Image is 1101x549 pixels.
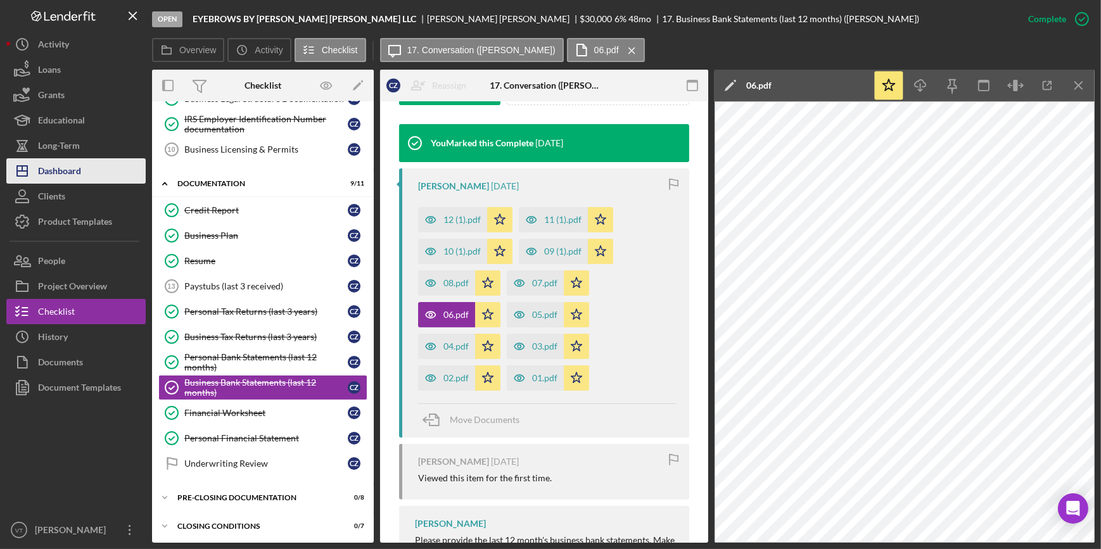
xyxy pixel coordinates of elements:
button: Activity [6,32,146,57]
button: Activity [227,38,291,62]
a: Business Bank Statements (last 12 months)CZ [158,375,367,400]
div: 6 % [614,14,627,24]
div: Financial Worksheet [184,408,348,418]
label: Overview [179,45,216,55]
button: Overview [152,38,224,62]
div: C Z [348,381,360,394]
button: Educational [6,108,146,133]
div: Long-Term [38,133,80,161]
div: C Z [348,356,360,369]
a: Personal Financial StatementCZ [158,426,367,451]
div: 03.pdf [532,341,557,351]
button: Loans [6,57,146,82]
time: 2025-09-30 17:01 [491,181,519,191]
button: Project Overview [6,274,146,299]
button: 09 (1).pdf [519,239,613,264]
div: Credit Report [184,205,348,215]
div: Project Overview [38,274,107,302]
button: People [6,248,146,274]
div: Personal Tax Returns (last 3 years) [184,306,348,317]
button: Long-Term [6,133,146,158]
span: Move Documents [450,414,519,425]
button: Dashboard [6,158,146,184]
a: Grants [6,82,146,108]
div: C Z [348,204,360,217]
div: 17. Business Bank Statements (last 12 months) ([PERSON_NAME]) [662,14,919,24]
a: ResumeCZ [158,248,367,274]
div: 12 (1).pdf [443,215,481,225]
button: Documents [6,350,146,375]
div: C Z [348,305,360,318]
div: Pre-Closing Documentation [177,494,333,502]
text: VT [15,527,23,534]
a: Personal Bank Statements (last 12 months)CZ [158,350,367,375]
button: 10 (1).pdf [418,239,512,264]
a: Credit ReportCZ [158,198,367,223]
div: 17. Conversation ([PERSON_NAME]) [490,80,599,91]
tspan: 10 [167,146,175,153]
div: Business Plan [184,230,348,241]
div: 04.pdf [443,341,469,351]
button: 05.pdf [507,302,589,327]
div: Open [152,11,182,27]
div: Personal Financial Statement [184,433,348,443]
a: Financial WorksheetCZ [158,400,367,426]
div: Business Tax Returns (last 3 years) [184,332,348,342]
div: Product Templates [38,209,112,237]
button: 06.pdf [567,38,645,62]
button: History [6,324,146,350]
b: EYEBROWS BY [PERSON_NAME] [PERSON_NAME] LLC [193,14,416,24]
a: Business Tax Returns (last 3 years)CZ [158,324,367,350]
div: History [38,324,68,353]
button: 04.pdf [418,334,500,359]
div: Reassign [432,73,466,98]
div: 0 / 7 [341,522,364,530]
div: People [38,248,65,277]
a: Product Templates [6,209,146,234]
label: 17. Conversation ([PERSON_NAME]) [407,45,556,55]
div: Personal Bank Statements (last 12 months) [184,352,348,372]
div: Paystubs (last 3 received) [184,281,348,291]
div: Open Intercom Messenger [1058,493,1088,524]
div: C Z [348,457,360,470]
a: Personal Tax Returns (last 3 years)CZ [158,299,367,324]
div: Loans [38,57,61,85]
button: 17. Conversation ([PERSON_NAME]) [380,38,564,62]
div: IRS Employer Identification Number documentation [184,114,348,134]
a: Underwriting ReviewCZ [158,451,367,476]
time: 2025-09-30 19:22 [535,138,563,148]
a: 10Business Licensing & PermitsCZ [158,137,367,162]
a: IRS Employer Identification Number documentationCZ [158,111,367,137]
time: 2025-09-30 16:56 [491,457,519,467]
button: Checklist [295,38,366,62]
div: [PERSON_NAME] [418,457,489,467]
a: Document Templates [6,375,146,400]
div: [PERSON_NAME] [PERSON_NAME] [427,14,580,24]
button: 06.pdf [418,302,500,327]
div: 0 / 8 [341,494,364,502]
div: Checklist [38,299,75,327]
button: Checklist [6,299,146,324]
a: Clients [6,184,146,209]
button: 02.pdf [418,365,500,391]
div: 11 (1).pdf [544,215,582,225]
div: 08.pdf [443,278,469,288]
div: Business Licensing & Permits [184,144,348,155]
div: Underwriting Review [184,458,348,469]
button: Move Documents [418,404,532,436]
div: C Z [348,229,360,242]
div: 9 / 11 [341,180,364,187]
button: CZReassign [380,73,479,98]
button: 03.pdf [507,334,589,359]
div: C Z [386,79,400,92]
div: [PERSON_NAME] [415,519,486,529]
div: 07.pdf [532,278,557,288]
